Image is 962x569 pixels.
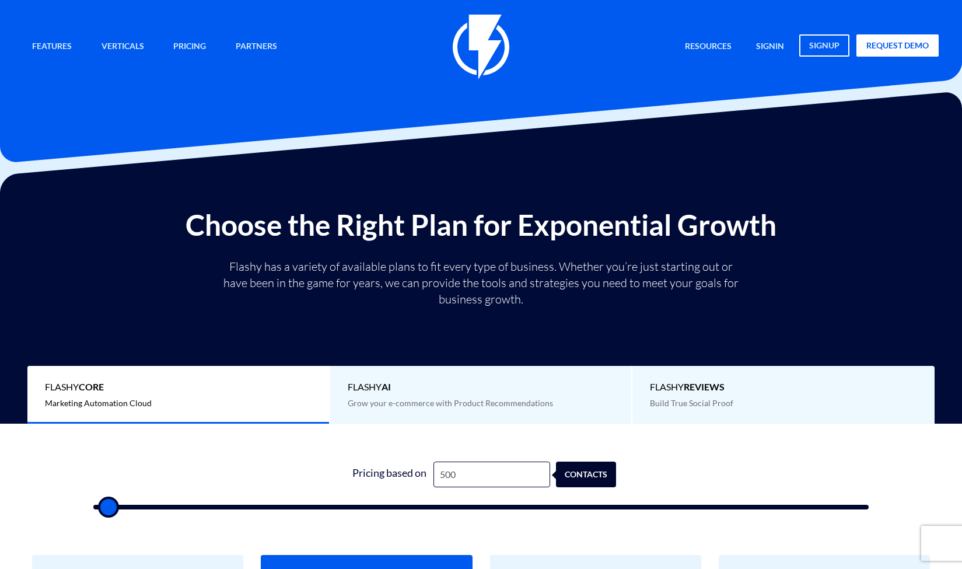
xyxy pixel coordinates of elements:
a: Verticals [93,34,153,60]
span: Flashy [45,381,311,394]
a: signup [799,34,849,57]
span: Flashy [348,381,614,394]
span: Build True Social Proof [650,398,733,408]
a: Partners [227,34,286,60]
a: Pricing [165,34,215,60]
a: Features [23,34,81,60]
h2: Choose the Right Plan for Exponential Growth [9,209,953,240]
p: Flashy has a variety of available plans to fit every type of business. Whether you’re just starti... [219,259,744,308]
div: Pricing based on [346,462,433,488]
a: request demo [856,34,939,57]
a: signin [747,34,793,60]
a: Resources [676,34,740,60]
span: Marketing Automation Cloud [45,398,152,408]
div: contacts [562,462,622,488]
b: AI [382,381,391,392]
b: Core [79,381,104,392]
b: REVIEWS [684,381,725,392]
span: Grow your e-commerce with Product Recommendations [348,398,553,408]
span: Flashy [650,381,917,394]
